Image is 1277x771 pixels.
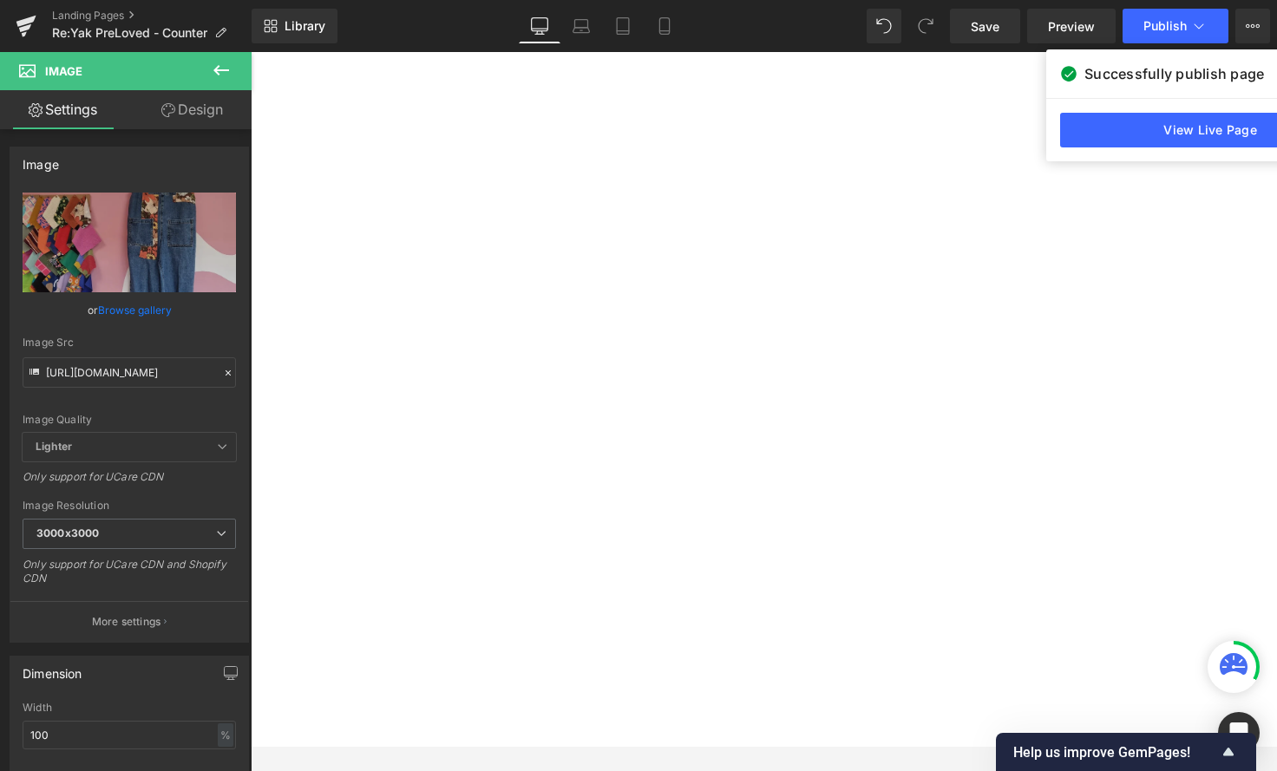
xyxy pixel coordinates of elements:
div: Width [23,702,236,714]
div: Only support for UCare CDN [23,470,236,495]
div: Image [23,147,59,172]
a: Tablet [602,9,644,43]
input: Link [23,357,236,388]
button: Show survey - Help us improve GemPages! [1013,742,1239,762]
div: Dimension [23,657,82,681]
a: Preview [1027,9,1116,43]
a: New Library [252,9,337,43]
p: More settings [92,614,161,630]
a: Browse gallery [98,295,172,325]
div: or [23,301,236,319]
div: Only support for UCare CDN and Shopify CDN [23,558,236,597]
button: Redo [908,9,943,43]
div: Image Quality [23,414,236,426]
span: Image [45,64,82,78]
a: Mobile [644,9,685,43]
div: Image Src [23,336,236,349]
span: Preview [1048,17,1095,36]
span: Successfully publish page [1084,63,1264,84]
button: Undo [867,9,901,43]
button: More [1235,9,1270,43]
input: auto [23,721,236,749]
div: Image Resolution [23,500,236,512]
span: Re:Yak PreLoved - Counter [52,26,207,40]
button: More settings [10,601,248,642]
span: Publish [1143,19,1187,33]
b: Lighter [36,440,72,453]
b: 3000x3000 [36,526,99,539]
a: Desktop [519,9,560,43]
div: % [218,723,233,747]
a: Landing Pages [52,9,252,23]
span: Help us improve GemPages! [1013,744,1218,761]
span: Library [285,18,325,34]
div: Open Intercom Messenger [1218,712,1260,754]
a: Design [129,90,255,129]
a: Laptop [560,9,602,43]
button: Publish [1123,9,1228,43]
span: Save [971,17,999,36]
